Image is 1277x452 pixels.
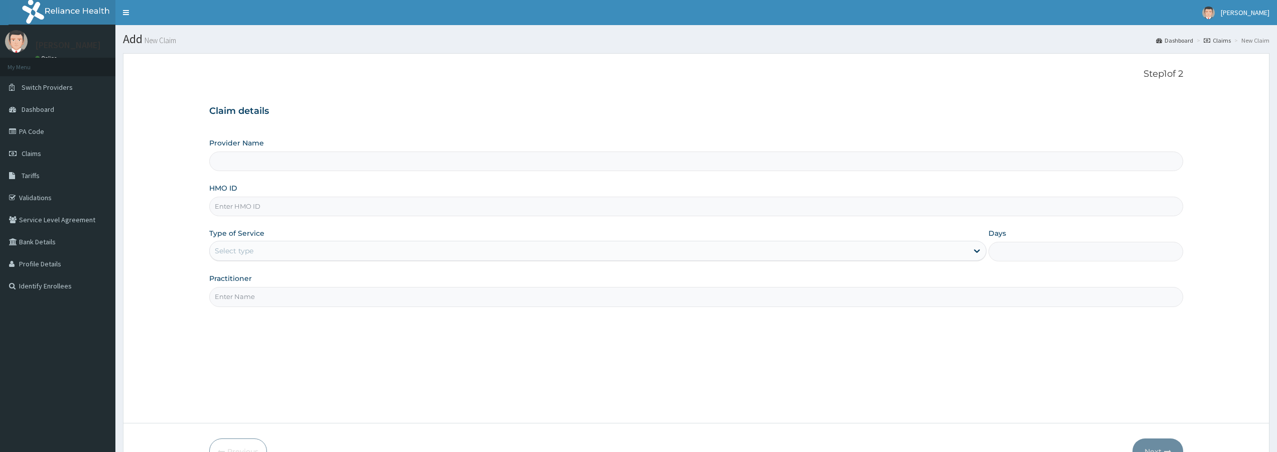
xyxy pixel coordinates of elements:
a: Claims [1204,36,1231,45]
label: HMO ID [209,183,237,193]
h3: Claim details [209,106,1183,117]
span: Dashboard [22,105,54,114]
span: Switch Providers [22,83,73,92]
label: Type of Service [209,228,264,238]
img: User Image [5,30,28,53]
li: New Claim [1232,36,1269,45]
p: Step 1 of 2 [209,69,1183,80]
label: Practitioner [209,273,252,283]
span: [PERSON_NAME] [1221,8,1269,17]
input: Enter Name [209,287,1183,307]
small: New Claim [143,37,176,44]
span: Claims [22,149,41,158]
span: Tariffs [22,171,40,180]
div: Select type [215,246,253,256]
input: Enter HMO ID [209,197,1183,216]
label: Provider Name [209,138,264,148]
a: Online [35,55,59,62]
h1: Add [123,33,1269,46]
label: Days [988,228,1006,238]
img: User Image [1202,7,1215,19]
p: [PERSON_NAME] [35,41,101,50]
a: Dashboard [1156,36,1193,45]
